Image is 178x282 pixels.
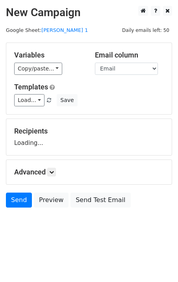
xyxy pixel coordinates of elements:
[34,193,69,208] a: Preview
[95,51,164,59] h5: Email column
[119,27,172,33] a: Daily emails left: 50
[6,27,88,33] small: Google Sheet:
[41,27,88,33] a: [PERSON_NAME] 1
[6,6,172,19] h2: New Campaign
[119,26,172,35] span: Daily emails left: 50
[14,168,164,176] h5: Advanced
[70,193,130,208] a: Send Test Email
[14,94,44,106] a: Load...
[14,51,83,59] h5: Variables
[57,94,77,106] button: Save
[14,127,164,147] div: Loading...
[14,83,48,91] a: Templates
[14,63,62,75] a: Copy/paste...
[6,193,32,208] a: Send
[14,127,164,135] h5: Recipients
